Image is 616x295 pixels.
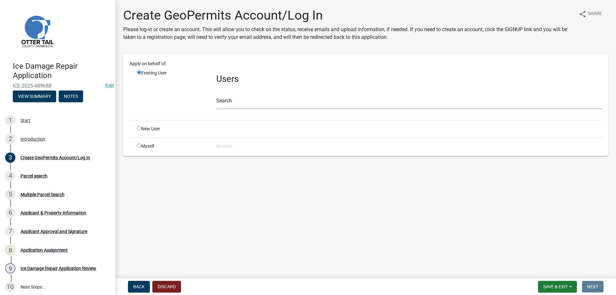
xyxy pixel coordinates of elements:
h3: Users [216,74,602,84]
span: Back [133,284,145,289]
div: New User [132,126,211,132]
div: Multiple Parcel Search [21,192,64,197]
img: Otter Tail County, Minnesota [13,7,61,55]
div: 5 [5,189,15,200]
h4: Ice Damage Repair Application [13,62,110,80]
i: share [579,10,586,18]
div: Applicant Approval and Signature [21,229,87,234]
span: Share [588,10,602,18]
a: Edit [105,83,114,89]
div: Ice Damage Repair Application Review [21,266,96,271]
div: 3 [5,152,15,163]
button: Save & Exit [538,281,577,292]
div: 2 [5,134,15,144]
wm-modal-confirm: Edit Application Number [105,83,114,89]
div: Parcel search [21,174,47,178]
button: Next [582,281,603,292]
div: 6 [5,208,15,218]
div: Myself [132,143,211,150]
div: Applicant & Property Information [21,211,86,215]
wm-modal-confirm: Notes [59,94,83,99]
button: Notes [59,91,83,102]
h1: Create GeoPermits Account/Log In [123,8,574,23]
wm-modal-confirm: Summary [13,94,56,99]
button: shareShare [574,8,607,20]
div: 8 [5,245,15,255]
button: Back [128,281,150,292]
p: Please log-in or create an account. This will allow you to check on the status, receive emails an... [123,26,574,41]
div: Create GeoPermits Account/Log In [21,155,90,160]
span: ICE-2025-489688 [13,83,103,89]
div: Introduction [21,137,45,141]
div: 9 [5,263,15,273]
div: 7 [5,226,15,237]
div: Application Assignment [21,248,68,252]
span: Save & Exit [543,284,568,289]
button: Discard [152,281,181,292]
div: 10 [5,282,15,292]
div: Existing User [132,70,211,115]
div: Start [21,118,30,123]
div: 1 [5,115,15,126]
button: View Summary [13,91,56,102]
span: Next [587,284,598,289]
div: 4 [5,171,15,181]
div: Apply on behalf of: [125,60,607,67]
